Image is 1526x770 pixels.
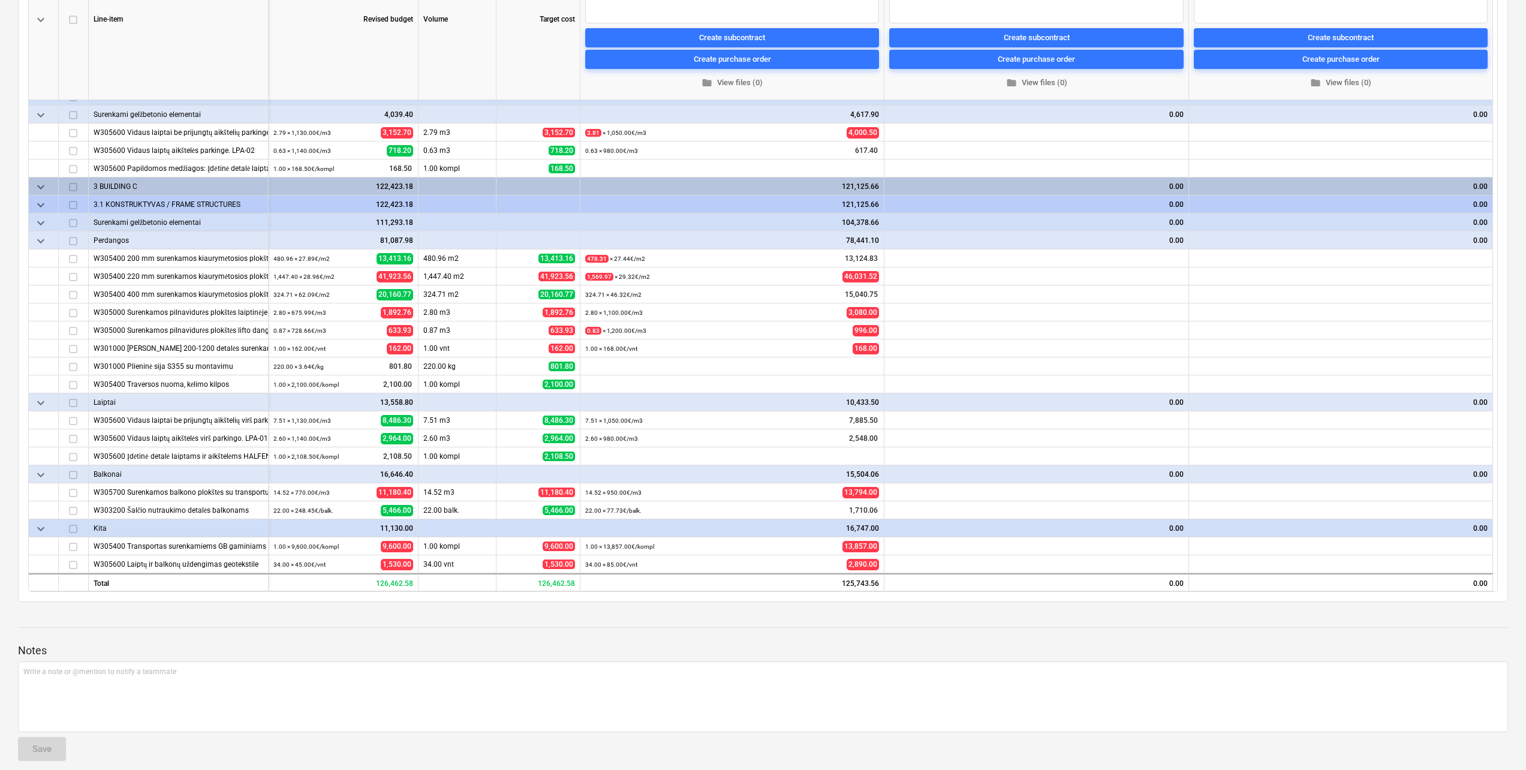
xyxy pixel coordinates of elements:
[894,76,1179,90] span: View files (0)
[94,321,263,339] div: W305000 Surenkamos pilnavidurės plokštės lifto dangčiui
[848,416,879,426] span: 7,885.50
[585,345,637,352] small: 1.00 × 168.00€ / vnt
[419,447,496,465] div: 1.00 kompl
[273,381,339,388] small: 1.00 × 2,100.00€ / kompl
[538,272,575,281] span: 41,923.56
[34,198,48,212] span: keyboard_arrow_down
[377,271,413,282] span: 41,923.56
[549,146,575,155] span: 718.20
[94,160,263,177] div: W305600 Papildomos medžiagos: Įdėtinė detalė laiptams TSS 101, neopreno tarpinė
[273,345,326,352] small: 1.00 × 162.00€ / vnt
[847,127,879,139] span: 4,000.50
[585,178,879,195] div: 121,125.66
[848,506,879,516] span: 1,710.06
[273,106,413,124] div: 4,039.40
[889,28,1184,47] button: Create subcontract
[585,309,643,316] small: 2.80 × 1,100.00€ / m3
[585,273,650,281] small: × 29.32€ / m2
[543,560,575,569] span: 1,530.00
[94,178,263,195] div: 3 BUILDING C
[543,308,575,317] span: 1,892.76
[585,273,613,281] span: 1,569.97
[889,465,1184,483] div: 0.00
[273,507,333,514] small: 22.00 × 248.45€ / balk.
[377,487,413,498] span: 11,180.40
[543,434,575,443] span: 2,964.00
[1302,52,1380,66] div: Create purchase order
[273,130,331,136] small: 2.79 × 1,130.00€ / m3
[889,74,1184,92] button: View files (0)
[1194,28,1488,47] button: Create subcontract
[848,434,879,444] span: 2,548.00
[585,543,654,550] small: 1.00 × 13,857.00€ / kompl
[419,267,496,285] div: 1,447.40 m2
[854,146,879,156] span: 617.40
[842,271,879,282] span: 46,031.52
[585,195,879,213] div: 121,125.66
[419,555,496,573] div: 34.00 vnt
[419,160,496,178] div: 1.00 kompl
[543,542,575,551] span: 9,600.00
[1194,393,1488,411] div: 0.00
[889,231,1184,249] div: 0.00
[94,375,263,393] div: W305400 Traversos nuoma, kėlimo kilpos
[853,325,879,336] span: 996.00
[1199,76,1483,90] span: View files (0)
[1308,31,1374,44] div: Create subcontract
[273,453,339,460] small: 1.00 × 2,108.50€ / kompl
[419,411,496,429] div: 7.51 m3
[94,249,263,267] div: W305400 200 mm surenkamos kiaurymėtosios plokštės skaičiuojant Neto kiekį
[94,231,263,249] div: Perdangos
[381,307,413,318] span: 1,892.76
[34,90,48,104] span: keyboard_arrow_down
[549,164,575,173] span: 168.50
[549,326,575,335] span: 633.93
[94,537,263,555] div: W305400 Transportas surenkamiems GB gaminiams
[34,234,48,248] span: keyboard_arrow_down
[419,142,496,160] div: 0.63 m3
[94,142,263,159] div: W305600 Vidaus laiptų aikštelės parkinge. LPA-02
[89,573,269,591] div: Total
[94,303,263,321] div: W305000 Surenkamos pilnavidurės plokštės laiptinėje
[889,519,1184,537] div: 0.00
[585,213,879,231] div: 104,378.66
[273,291,330,298] small: 324.71 × 62.09€ / m2
[702,77,712,88] span: folder
[94,429,263,447] div: W305600 Vidaus laiptų aikštelės virš parkingo. LPA-01, LPA-02
[34,216,48,230] span: keyboard_arrow_down
[1466,712,1526,770] iframe: Chat Widget
[1194,465,1488,483] div: 0.00
[94,106,263,123] div: Surenkami gelžbetonio elementai
[889,106,1184,124] div: 0.00
[94,285,263,303] div: W305400 400 mm surenkamos kiaurymėtosios plokštės skaičiuojant Neto kiekį
[273,363,324,370] small: 220.00 × 3.64€ / kg
[1194,195,1488,213] div: 0.00
[1004,31,1070,44] div: Create subcontract
[585,74,879,92] button: View files (0)
[585,50,879,69] button: Create purchase order
[419,124,496,142] div: 2.79 m3
[377,253,413,264] span: 13,413.16
[538,254,575,263] span: 13,413.16
[273,543,339,550] small: 1.00 × 9,600.00€ / kompl
[543,452,575,461] span: 2,108.50
[1194,231,1488,249] div: 0.00
[1194,519,1488,537] div: 0.00
[94,519,263,537] div: Kita
[842,487,879,498] span: 13,794.00
[34,396,48,410] span: keyboard_arrow_down
[585,393,879,411] div: 10,433.50
[585,231,879,249] div: 78,441.10
[1194,50,1488,69] button: Create purchase order
[273,435,331,442] small: 2.60 × 1,140.00€ / m3
[844,290,879,300] span: 15,040.75
[496,573,580,591] div: 126,462.58
[94,447,263,465] div: W305600 Įdėtinė detalė laiptams ir aikštelėms HALFEN HBB FQS20, TSS 101, neopreno tarpinė
[585,561,637,568] small: 34.00 × 85.00€ / vnt
[844,254,879,264] span: 13,124.83
[94,483,263,501] div: W305700 Surenkamos balkono plokštės su transportu (BP-07, 1,545x2,50x0,18)
[377,289,413,300] span: 20,160.77
[847,559,879,570] span: 2,890.00
[585,489,642,496] small: 14.52 × 950.00€ / m3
